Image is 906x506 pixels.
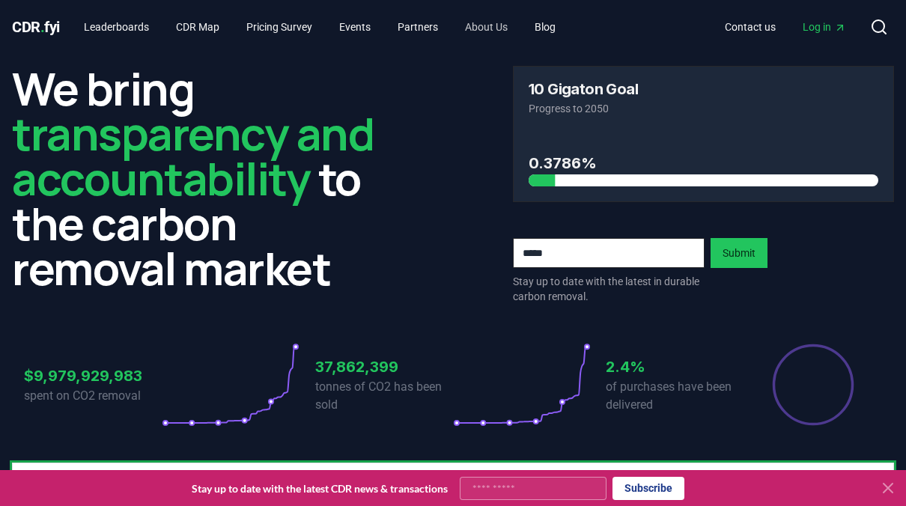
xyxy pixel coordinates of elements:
[315,356,453,378] h3: 37,862,399
[24,365,162,387] h3: $9,979,929,983
[386,13,450,40] a: Partners
[164,13,231,40] a: CDR Map
[315,378,453,414] p: tonnes of CO2 has been sold
[234,13,324,40] a: Pricing Survey
[529,82,638,97] h3: 10 Gigaton Goal
[803,19,846,34] span: Log in
[327,13,383,40] a: Events
[529,101,878,116] p: Progress to 2050
[12,18,60,36] span: CDR fyi
[523,13,568,40] a: Blog
[12,66,393,290] h2: We bring to the carbon removal market
[771,343,855,427] div: Percentage of sales delivered
[606,356,744,378] h3: 2.4%
[713,13,858,40] nav: Main
[711,238,767,268] button: Submit
[72,13,161,40] a: Leaderboards
[40,18,45,36] span: .
[72,13,568,40] nav: Main
[513,274,705,304] p: Stay up to date with the latest in durable carbon removal.
[529,152,878,174] h3: 0.3786%
[713,13,788,40] a: Contact us
[606,378,744,414] p: of purchases have been delivered
[12,16,60,37] a: CDR.fyi
[24,387,162,405] p: spent on CO2 removal
[453,13,520,40] a: About Us
[791,13,858,40] a: Log in
[12,103,374,209] span: transparency and accountability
